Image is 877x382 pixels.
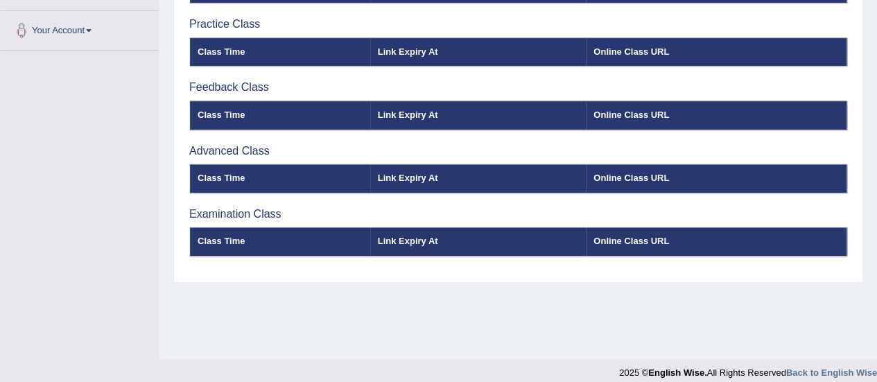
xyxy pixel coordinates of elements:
th: Class Time [190,101,370,130]
th: Link Expiry At [370,164,587,193]
th: Link Expiry At [370,227,587,257]
th: Class Time [190,227,370,257]
strong: English Wise. [648,367,706,378]
a: Back to English Wise [786,367,877,378]
a: Your Account [1,11,159,46]
th: Link Expiry At [370,101,587,130]
th: Class Time [190,37,370,67]
th: Online Class URL [586,227,846,257]
h3: Advanced Class [189,145,847,157]
th: Class Time [190,164,370,193]
h3: Practice Class [189,18,847,31]
div: 2025 © All Rights Reserved [619,359,877,379]
th: Link Expiry At [370,37,587,67]
th: Online Class URL [586,101,846,130]
h3: Feedback Class [189,81,847,94]
h3: Examination Class [189,208,847,220]
th: Online Class URL [586,164,846,193]
th: Online Class URL [586,37,846,67]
